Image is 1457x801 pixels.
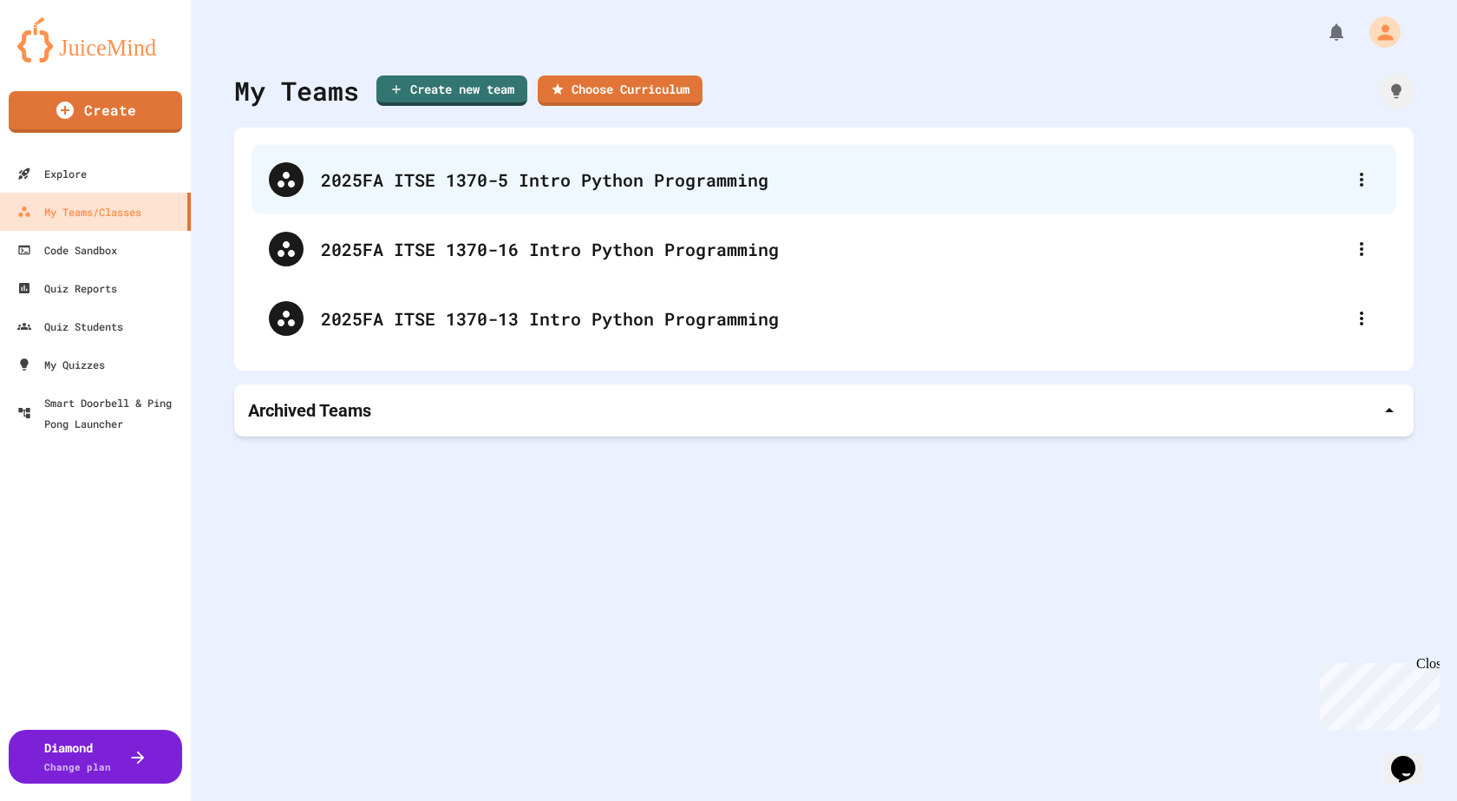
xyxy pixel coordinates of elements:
[17,201,141,222] div: My Teams/Classes
[17,316,123,337] div: Quiz Students
[44,760,111,773] span: Change plan
[17,278,117,299] div: Quiz Reports
[321,167,1344,193] div: 2025FA ITSE 1370-5 Intro Python Programming
[1313,656,1440,730] iframe: chat widget
[538,76,702,106] a: Choose Curriculum
[7,7,120,110] div: Chat with us now!Close
[234,71,359,110] div: My Teams
[376,76,527,106] a: Create new team
[44,739,111,775] div: Diamond
[17,163,87,184] div: Explore
[321,305,1344,332] div: 2025FA ITSE 1370-13 Intro Python Programming
[17,17,173,62] img: logo-orange.svg
[252,214,1396,284] div: 2025FA ITSE 1370-16 Intro Python Programming
[1294,17,1351,47] div: My Notifications
[9,91,182,133] a: Create
[252,145,1396,214] div: 2025FA ITSE 1370-5 Intro Python Programming
[248,398,371,423] p: Archived Teams
[1351,12,1405,52] div: My Account
[1384,732,1440,784] iframe: chat widget
[1379,74,1414,108] div: How it works
[252,284,1396,353] div: 2025FA ITSE 1370-13 Intro Python Programming
[17,392,184,434] div: Smart Doorbell & Ping Pong Launcher
[17,354,105,375] div: My Quizzes
[9,730,182,784] button: DiamondChange plan
[17,240,117,260] div: Code Sandbox
[321,236,1344,262] div: 2025FA ITSE 1370-16 Intro Python Programming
